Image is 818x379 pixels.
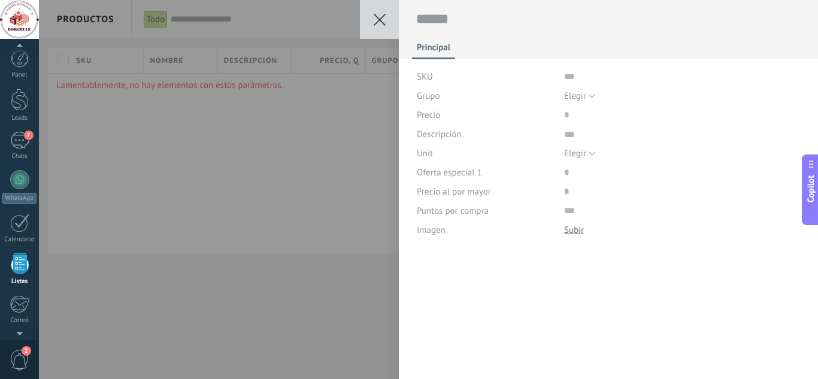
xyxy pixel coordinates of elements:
[417,182,555,201] div: Precio al por mayor
[417,226,446,235] span: Imagen
[417,220,555,239] div: Imagen
[417,201,555,220] div: Puntos por compra
[564,90,586,102] span: Elegir
[2,193,37,204] div: WhatsApp
[417,163,555,182] div: Oferta especial 1
[2,236,37,244] div: Calendario
[2,153,37,160] div: Chats
[417,207,489,216] span: Puntos por compra
[2,71,37,79] div: Panel
[564,86,595,105] button: Elegir
[417,149,433,158] span: Unit
[2,317,37,325] div: Correo
[417,125,555,144] div: Descripción
[564,144,595,163] button: Elegir
[417,144,555,163] div: Unit
[417,187,491,196] span: Precio al por mayor
[417,105,555,125] div: Precio
[417,168,482,177] span: Oferta especial 1
[417,42,450,59] span: Principal
[22,346,31,356] span: 2
[564,148,586,159] span: Elegir
[417,67,555,86] div: SKU
[2,114,37,122] div: Leads
[2,278,37,286] div: Listas
[805,175,817,202] span: Copilot
[417,111,440,120] span: Precio
[417,72,433,81] span: SKU
[417,130,462,139] span: Descripción
[417,92,440,101] span: Grupo
[24,131,34,140] span: 7
[417,86,555,105] div: Grupo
